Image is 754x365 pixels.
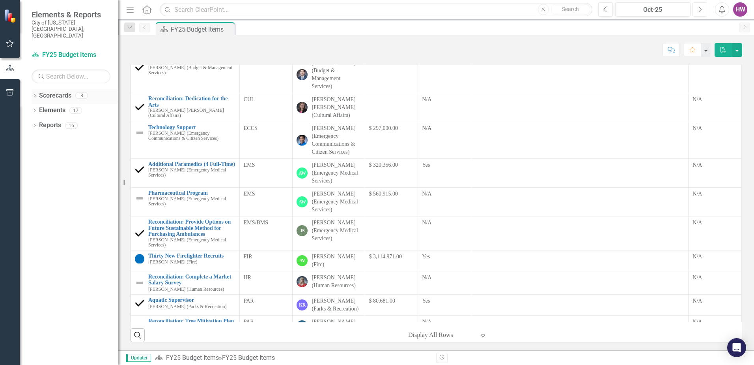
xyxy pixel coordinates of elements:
img: Jada Lee [297,135,308,146]
small: [PERSON_NAME] [PERSON_NAME] (Cultural Affairs) [148,108,235,118]
a: Additional Paramedics (4 Full-Time) [148,161,235,167]
a: Reports [39,121,61,130]
small: [PERSON_NAME] (Parks & Recreation) [148,304,226,309]
img: Kevin Chatellier [297,69,308,80]
div: Open Intercom Messenger [727,338,746,357]
span: $ 3,114,971.00 [369,254,402,260]
td: Double-Click to Edit [471,250,689,271]
span: Updater [126,354,151,362]
td: Double-Click to Edit [689,122,742,159]
td: Double-Click to Edit Right Click for Context Menu [131,216,240,250]
td: Double-Click to Edit [471,159,689,188]
div: [PERSON_NAME] (Emergency Medical Services) [312,161,360,185]
td: Double-Click to Edit Right Click for Context Menu [131,93,240,122]
div: JS [297,225,308,236]
div: KR [297,299,308,310]
div: [PERSON_NAME] (Parks & Recreation) [312,318,360,334]
a: Technology Support [148,124,235,130]
div: [PERSON_NAME] (Emergency Medical Services) [312,219,360,243]
img: ClearPoint Strategy [4,9,18,23]
div: [PERSON_NAME] (Budget & Management Services) [312,59,360,90]
div: N/A [692,297,737,305]
button: Search [551,4,590,15]
span: $ 560,915.00 [369,191,398,197]
div: AW [297,167,308,179]
a: Aquatic Supervisor [148,297,235,303]
div: AV [297,255,308,266]
div: 17 [69,107,82,114]
span: PAR [244,319,254,325]
span: CUL [244,96,255,102]
span: Yes [422,298,430,304]
div: N/A [692,274,737,282]
td: Double-Click to Edit [471,56,689,93]
span: ECCS [244,125,258,131]
div: N/A [692,161,737,169]
div: FY25 Budget Items [222,354,275,361]
td: Double-Click to Edit [471,122,689,159]
div: N/A [692,219,737,227]
img: Emily Spruill Labows [297,102,308,113]
span: $ 80,681.00 [369,298,396,304]
img: Completed [135,299,144,308]
small: [PERSON_NAME] (Fire) [148,260,198,265]
span: $ 320,356.00 [369,162,398,168]
td: Double-Click to Edit [689,271,742,295]
span: N/A [422,191,431,197]
small: [PERSON_NAME] (Budget & Management Services) [148,65,235,75]
span: FIR [244,254,252,260]
span: Elements & Reports [32,10,110,19]
a: Reconciliation: Tree Mitigation Plan Presentation to Council Fall 2024 [148,318,235,330]
span: Yes [422,162,430,168]
td: Double-Click to Edit [689,316,742,339]
td: Double-Click to Edit [689,250,742,271]
small: [PERSON_NAME] (Emergency Medical Services) [148,237,235,248]
input: Search ClearPoint... [160,3,592,17]
td: Double-Click to Edit [471,295,689,316]
div: N/A [692,318,737,326]
div: [PERSON_NAME] (Parks & Recreation) [312,297,360,313]
a: Thirty New Firefighter Recruits [148,253,235,259]
td: Double-Click to Edit Right Click for Context Menu [131,271,240,295]
span: EMS [244,191,255,197]
a: Reconciliation: Provide Options on Future Sustainable Method for Purchasing Ambulances [148,219,235,237]
span: N/A [422,125,431,131]
div: N/A [692,124,737,132]
span: Yes [422,254,430,260]
td: Double-Click to Edit Right Click for Context Menu [131,122,240,159]
div: 16 [65,122,78,129]
td: Double-Click to Edit Right Click for Context Menu [131,56,240,93]
span: Search [562,6,579,12]
span: HR [244,275,251,280]
td: Double-Click to Edit [689,159,742,188]
input: Search Below... [32,70,110,83]
div: HW [733,2,747,17]
td: Double-Click to Edit Right Click for Context Menu [131,188,240,216]
a: Reconciliation: Dedication for the Arts [148,96,235,108]
td: Double-Click to Edit [689,295,742,316]
span: EMS/BMS [244,220,268,226]
img: Completed [135,62,144,72]
td: Double-Click to Edit [471,93,689,122]
td: Double-Click to Edit [689,188,742,216]
a: Elements [39,106,65,115]
div: [PERSON_NAME] (Human Resources) [312,274,360,290]
small: [PERSON_NAME] (Emergency Communications & Citizen Services) [148,131,235,141]
span: N/A [422,275,431,280]
td: Double-Click to Edit [471,188,689,216]
td: Double-Click to Edit Right Click for Context Menu [131,250,240,271]
img: Completed [135,102,144,112]
div: N/A [692,190,737,198]
span: N/A [422,220,431,226]
td: Double-Click to Edit [471,316,689,339]
a: Pharmaceutical Program [148,190,235,196]
div: » [155,354,430,363]
small: City of [US_STATE][GEOGRAPHIC_DATA], [GEOGRAPHIC_DATA] [32,19,110,39]
td: Double-Click to Edit Right Click for Context Menu [131,295,240,316]
img: Not Defined [135,128,144,137]
a: FY25 Budget Items [166,354,219,361]
small: [PERSON_NAME] (Human Resources) [148,287,224,292]
div: [PERSON_NAME] (Emergency Medical Services) [312,190,360,214]
div: [PERSON_NAME] (Emergency Communications & Citizen Services) [312,124,360,156]
small: [PERSON_NAME] (Emergency Medical Services) [148,196,235,207]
